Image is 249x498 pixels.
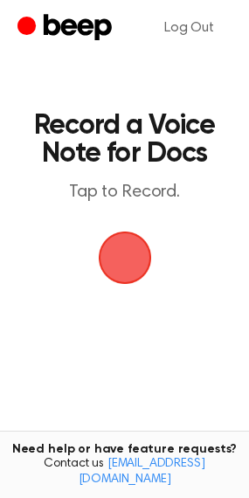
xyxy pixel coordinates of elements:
p: Tap to Record. [31,182,218,204]
span: Contact us [10,457,239,488]
img: Beep Logo [99,232,151,284]
a: Log Out [147,7,232,49]
h1: Record a Voice Note for Docs [31,112,218,168]
a: [EMAIL_ADDRESS][DOMAIN_NAME] [79,458,205,486]
a: Beep [17,11,116,45]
